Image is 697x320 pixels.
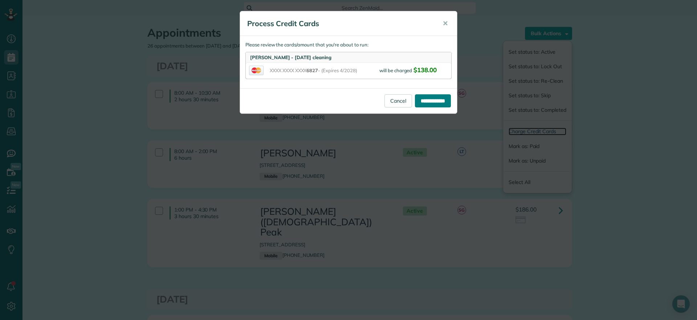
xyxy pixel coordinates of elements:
div: Please review the cards/amount that you're about to run: [240,36,457,88]
span: ✕ [443,19,448,28]
h5: Process Credit Cards [247,19,432,29]
span: XXXX XXXX XXXX - (Expires 4/2028) [270,67,379,74]
span: 6827 [306,67,318,73]
div: will be charged [379,66,448,76]
span: $138.00 [413,66,437,74]
a: Cancel [384,94,412,107]
div: [PERSON_NAME] - [DATE] cleaning [246,52,451,63]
